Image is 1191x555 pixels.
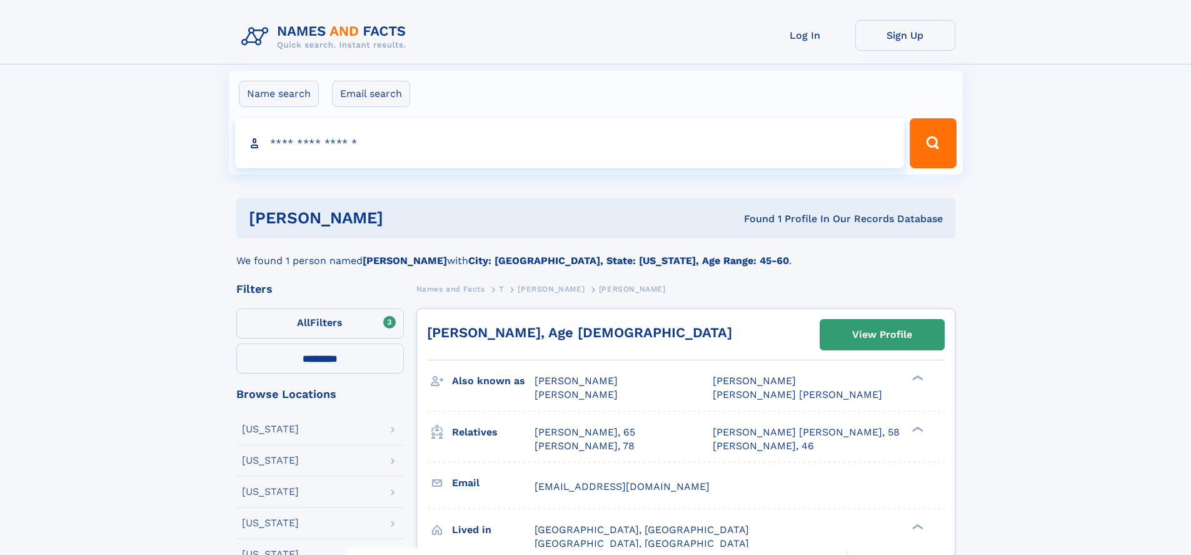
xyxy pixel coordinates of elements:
[332,81,410,107] label: Email search
[416,281,485,297] a: Names and Facts
[236,389,404,400] div: Browse Locations
[236,283,404,295] div: Filters
[535,537,749,549] span: [GEOGRAPHIC_DATA], [GEOGRAPHIC_DATA]
[910,118,956,168] button: Search Button
[535,439,635,453] a: [PERSON_NAME], 78
[713,375,796,387] span: [PERSON_NAME]
[452,472,535,494] h3: Email
[535,481,710,492] span: [EMAIL_ADDRESS][DOMAIN_NAME]
[855,20,955,51] a: Sign Up
[297,317,310,328] span: All
[755,20,855,51] a: Log In
[242,456,299,466] div: [US_STATE]
[713,389,882,400] span: [PERSON_NAME] [PERSON_NAME]
[499,281,504,297] a: T
[599,285,666,293] span: [PERSON_NAME]
[518,285,585,293] span: [PERSON_NAME]
[563,212,943,226] div: Found 1 Profile In Our Records Database
[239,81,319,107] label: Name search
[452,519,535,541] h3: Lived in
[909,425,924,433] div: ❯
[236,20,416,54] img: Logo Names and Facts
[452,422,535,443] h3: Relatives
[242,424,299,434] div: [US_STATE]
[468,255,789,267] b: City: [GEOGRAPHIC_DATA], State: [US_STATE], Age Range: 45-60
[236,238,955,268] div: We found 1 person named with .
[518,281,585,297] a: [PERSON_NAME]
[235,118,905,168] input: search input
[427,325,732,340] a: [PERSON_NAME], Age [DEMOGRAPHIC_DATA]
[249,210,564,226] h1: [PERSON_NAME]
[535,425,635,439] a: [PERSON_NAME], 65
[713,439,814,453] a: [PERSON_NAME], 46
[909,374,924,382] div: ❯
[242,518,299,528] div: [US_STATE]
[535,389,618,400] span: [PERSON_NAME]
[242,487,299,497] div: [US_STATE]
[909,522,924,531] div: ❯
[452,370,535,392] h3: Also known as
[852,320,912,349] div: View Profile
[820,320,944,350] a: View Profile
[363,255,447,267] b: [PERSON_NAME]
[713,425,900,439] a: [PERSON_NAME] [PERSON_NAME], 58
[535,375,618,387] span: [PERSON_NAME]
[535,524,749,536] span: [GEOGRAPHIC_DATA], [GEOGRAPHIC_DATA]
[236,308,404,339] label: Filters
[499,285,504,293] span: T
